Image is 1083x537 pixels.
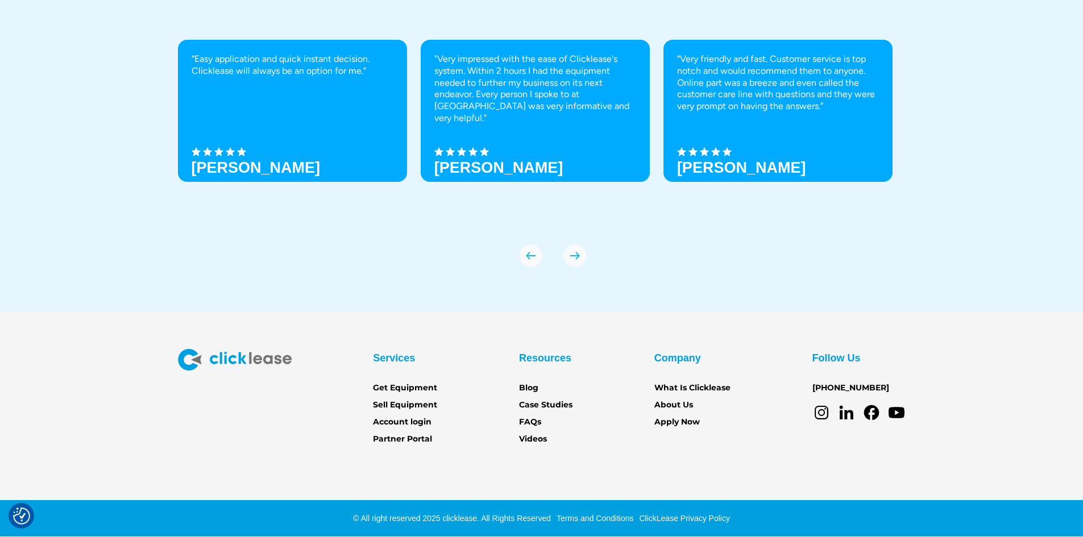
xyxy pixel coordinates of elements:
[434,53,636,124] p: "Very impressed with the ease of Clicklease's system. Within 2 hours I had the equipment needed t...
[226,147,235,156] img: Black star icon
[13,507,30,524] img: Revisit consent button
[178,40,407,222] div: 1 of 8
[636,514,730,523] a: ClickLease Privacy Policy
[520,244,542,267] div: previous slide
[677,159,806,176] h3: [PERSON_NAME]
[192,53,393,77] p: “Easy application and quick instant decision. Clicklease will always be an option for me.”
[654,349,701,367] div: Company
[654,416,700,428] a: Apply Now
[519,349,571,367] div: Resources
[812,349,861,367] div: Follow Us
[237,147,246,156] img: Black star icon
[373,382,437,394] a: Get Equipment
[520,244,542,267] img: arrow Icon
[563,244,586,267] img: arrow Icon
[468,147,478,156] img: Black star icon
[373,416,431,428] a: Account login
[723,147,732,156] img: Black star icon
[654,399,693,411] a: About Us
[663,40,893,222] div: 3 of 8
[178,349,292,371] img: Clicklease logo
[677,147,686,156] img: Black star icon
[711,147,720,156] img: Black star icon
[214,147,223,156] img: Black star icon
[373,433,432,446] a: Partner Portal
[13,507,30,524] button: Consent Preferences
[373,349,415,367] div: Services
[192,159,321,176] h3: [PERSON_NAME]
[434,147,443,156] img: Black star icon
[519,416,541,428] a: FAQs
[457,147,466,156] img: Black star icon
[519,433,547,446] a: Videos
[353,513,551,524] div: © All right reserved 2025 clicklease. All Rights Reserved
[480,147,489,156] img: Black star icon
[203,147,212,156] img: Black star icon
[519,399,572,411] a: Case Studies
[373,399,437,411] a: Sell Equipment
[519,382,538,394] a: Blog
[446,147,455,156] img: Black star icon
[563,244,586,267] div: next slide
[554,514,633,523] a: Terms and Conditions
[677,53,879,113] p: “Very friendly and fast. Customer service is top notch and would recommend them to anyone. Online...
[421,40,650,222] div: 2 of 8
[688,147,698,156] img: Black star icon
[700,147,709,156] img: Black star icon
[192,147,201,156] img: Black star icon
[178,40,906,267] div: carousel
[434,159,563,176] strong: [PERSON_NAME]
[812,382,889,394] a: [PHONE_NUMBER]
[654,382,731,394] a: What Is Clicklease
